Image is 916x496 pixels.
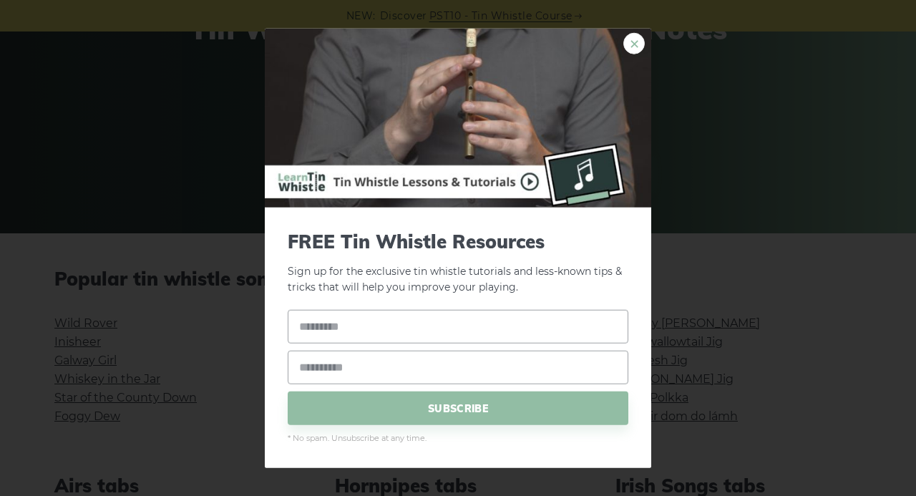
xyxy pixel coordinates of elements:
span: SUBSCRIBE [288,392,628,425]
a: × [623,32,645,54]
span: * No spam. Unsubscribe at any time. [288,432,628,445]
p: Sign up for the exclusive tin whistle tutorials and less-known tips & tricks that will help you i... [288,230,628,296]
img: Tin Whistle Buying Guide Preview [265,28,651,207]
span: FREE Tin Whistle Resources [288,230,628,252]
